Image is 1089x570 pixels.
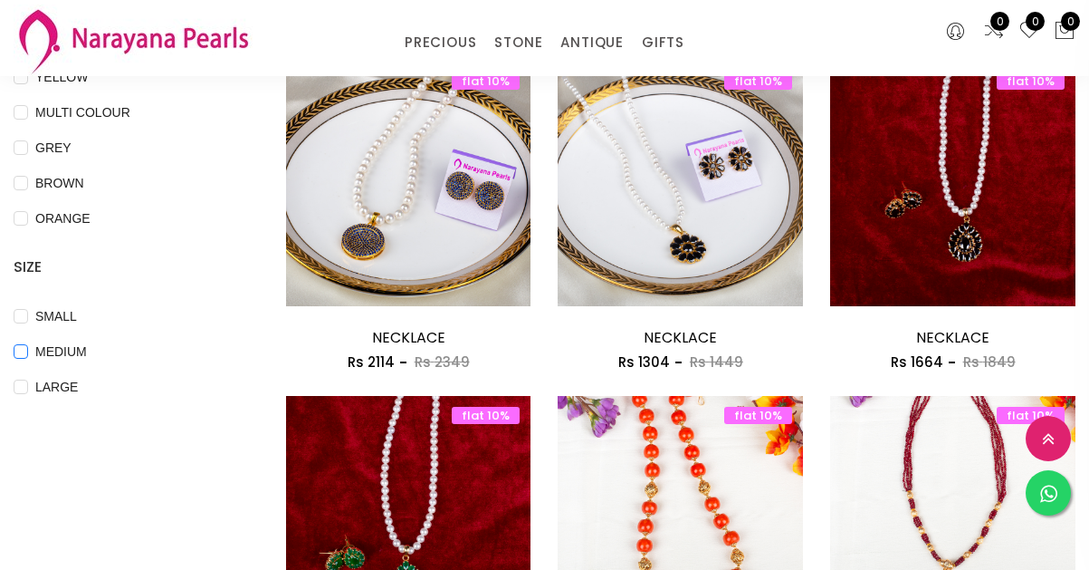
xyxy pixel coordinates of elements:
[452,407,520,424] span: flat 10%
[642,29,684,56] a: GIFTS
[28,138,79,158] span: GREY
[990,12,1009,31] span: 0
[28,102,138,122] span: MULTI COLOUR
[916,327,989,348] a: NECKLACE
[644,327,717,348] a: NECKLACE
[28,67,95,87] span: YELLOW
[28,208,98,228] span: ORANGE
[405,29,476,56] a: PRECIOUS
[28,342,94,362] span: MEDIUM
[1018,20,1040,43] a: 0
[1061,12,1080,31] span: 0
[618,353,670,372] span: Rs 1304
[494,29,542,56] a: STONE
[28,306,84,326] span: SMALL
[28,377,85,397] span: LARGE
[560,29,624,56] a: ANTIQUE
[372,327,445,348] a: NECKLACE
[28,173,91,193] span: BROWN
[997,72,1065,90] span: flat 10%
[1026,12,1045,31] span: 0
[1054,20,1075,43] button: 0
[963,353,1016,372] span: Rs 1849
[452,72,520,90] span: flat 10%
[415,353,470,372] span: Rs 2349
[724,407,792,424] span: flat 10%
[14,256,232,278] h4: SIZE
[724,72,792,90] span: flat 10%
[997,407,1065,424] span: flat 10%
[690,353,743,372] span: Rs 1449
[983,20,1005,43] a: 0
[891,353,943,372] span: Rs 1664
[348,353,395,372] span: Rs 2114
